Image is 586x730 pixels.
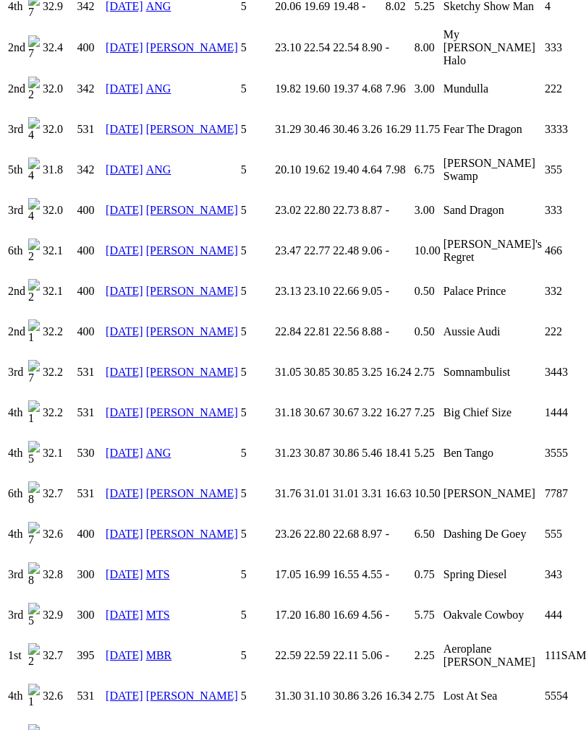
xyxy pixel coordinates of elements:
[240,191,273,230] td: 5
[414,636,441,675] td: 2.25
[385,272,412,311] td: -
[361,677,383,716] td: 3.26
[42,110,75,149] td: 32.0
[146,406,238,418] a: [PERSON_NAME]
[274,272,302,311] td: 23.13
[106,366,143,378] a: [DATE]
[361,150,383,189] td: 4.64
[443,677,543,716] td: Lost At Sea
[28,198,40,223] img: 4
[146,163,171,176] a: ANG
[240,596,273,635] td: 5
[106,649,143,661] a: [DATE]
[443,474,543,513] td: [PERSON_NAME]
[414,677,441,716] td: 2.75
[77,150,104,189] td: 342
[77,474,104,513] td: 531
[385,515,412,554] td: -
[332,231,360,270] td: 22.48
[42,69,75,108] td: 32.0
[385,393,412,432] td: 16.27
[443,27,543,68] td: My [PERSON_NAME] Halo
[240,150,273,189] td: 5
[28,360,40,385] img: 7
[274,353,302,392] td: 31.05
[77,353,104,392] td: 531
[240,69,273,108] td: 5
[77,272,104,311] td: 400
[361,312,383,351] td: 8.88
[274,69,302,108] td: 19.82
[7,555,26,594] td: 3rd
[443,353,543,392] td: Somnambulist
[443,272,543,311] td: Palace Prince
[106,244,143,257] a: [DATE]
[28,643,40,668] img: 2
[28,522,40,546] img: 7
[77,596,104,635] td: 300
[106,609,143,621] a: [DATE]
[7,272,26,311] td: 2nd
[42,231,75,270] td: 32.1
[28,319,40,344] img: 1
[361,110,383,149] td: 3.26
[361,555,383,594] td: 4.55
[146,204,238,216] a: [PERSON_NAME]
[385,312,412,351] td: -
[28,279,40,304] img: 2
[7,474,26,513] td: 6th
[7,150,26,189] td: 5th
[414,191,441,230] td: 3.00
[240,474,273,513] td: 5
[7,677,26,716] td: 4th
[106,82,143,95] a: [DATE]
[303,677,331,716] td: 31.10
[303,272,331,311] td: 23.10
[443,636,543,675] td: Aeroplane [PERSON_NAME]
[361,353,383,392] td: 3.25
[42,393,75,432] td: 32.2
[7,231,26,270] td: 6th
[332,596,360,635] td: 16.69
[274,191,302,230] td: 23.02
[106,487,143,499] a: [DATE]
[28,603,40,627] img: 5
[414,393,441,432] td: 7.25
[385,677,412,716] td: 16.34
[106,406,143,418] a: [DATE]
[332,434,360,473] td: 30.86
[443,555,543,594] td: Spring Diesel
[146,123,238,135] a: [PERSON_NAME]
[146,649,172,661] a: MBR
[106,204,143,216] a: [DATE]
[240,110,273,149] td: 5
[42,596,75,635] td: 32.9
[240,312,273,351] td: 5
[303,69,331,108] td: 19.60
[332,353,360,392] td: 30.85
[42,353,75,392] td: 32.2
[146,447,171,459] a: ANG
[274,312,302,351] td: 22.84
[146,244,238,257] a: [PERSON_NAME]
[303,27,331,68] td: 22.54
[146,690,238,702] a: [PERSON_NAME]
[274,434,302,473] td: 31.23
[443,434,543,473] td: Ben Tango
[146,41,238,53] a: [PERSON_NAME]
[385,353,412,392] td: 16.24
[146,366,238,378] a: [PERSON_NAME]
[274,393,302,432] td: 31.18
[332,272,360,311] td: 22.66
[106,163,143,176] a: [DATE]
[385,27,412,68] td: -
[106,528,143,540] a: [DATE]
[42,434,75,473] td: 32.1
[414,272,441,311] td: 0.50
[77,636,104,675] td: 395
[414,27,441,68] td: 8.00
[385,434,412,473] td: 18.41
[42,677,75,716] td: 32.6
[77,110,104,149] td: 531
[443,69,543,108] td: Mundulla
